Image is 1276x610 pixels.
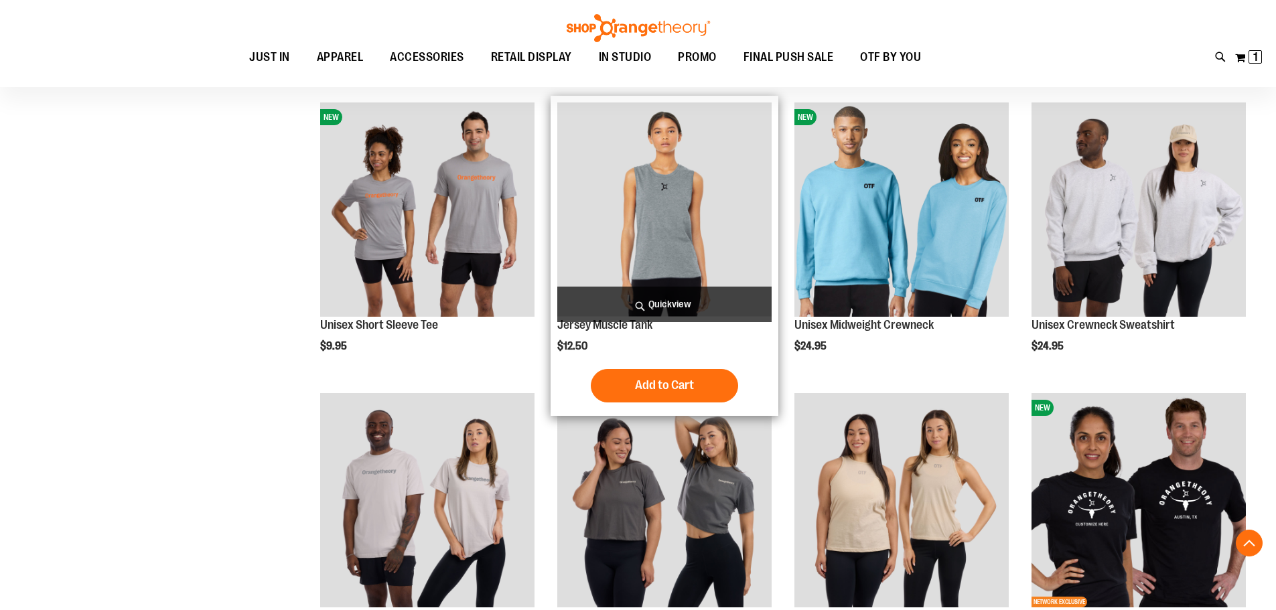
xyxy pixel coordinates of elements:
[565,14,712,42] img: Shop Orangetheory
[794,393,1009,607] img: OTF Womens CVC Racerback Tank Tan
[1032,102,1246,317] img: OTF Unisex Crewneck Sweatshirt Grey
[794,318,934,331] a: Unisex Midweight Crewneck
[557,102,772,317] img: Jersey Muscle Tank
[557,393,772,609] a: OTF Womens Crop Tee Grey
[794,102,1009,319] a: Unisex Midweight CrewneckNEW
[635,378,694,392] span: Add to Cart
[794,109,817,125] span: NEW
[557,340,589,352] span: $12.50
[1032,400,1054,416] span: NEW
[1032,597,1087,607] span: NETWORK EXCLUSIVE
[478,42,585,72] a: RETAIL DISPLAY
[730,42,847,73] a: FINAL PUSH SALE
[1032,318,1175,331] a: Unisex Crewneck Sweatshirt
[320,109,342,125] span: NEW
[317,42,364,72] span: APPAREL
[557,102,772,319] a: Jersey Muscle Tank
[591,369,738,402] button: Add to Cart
[1032,393,1246,607] img: OTF City Unisex Texas Icon SS Tee Black
[390,42,464,72] span: ACCESSORIES
[1032,393,1246,609] a: OTF City Unisex Texas Icon SS Tee BlackNEWNETWORK EXCLUSIVE
[678,42,717,72] span: PROMO
[320,318,438,331] a: Unisex Short Sleeve Tee
[1032,340,1066,352] span: $24.95
[320,393,535,609] a: OTF Unisex Jersey SS Tee Grey
[1032,102,1246,319] a: OTF Unisex Crewneck Sweatshirt Grey
[1253,50,1258,64] span: 1
[794,340,829,352] span: $24.95
[794,102,1009,317] img: Unisex Midweight Crewneck
[557,318,652,331] a: Jersey Muscle Tank
[1025,96,1253,386] div: product
[743,42,834,72] span: FINAL PUSH SALE
[599,42,652,72] span: IN STUDIO
[236,42,303,73] a: JUST IN
[557,393,772,607] img: OTF Womens Crop Tee Grey
[664,42,730,73] a: PROMO
[1236,530,1263,556] button: Back To Top
[320,102,535,319] a: Unisex Short Sleeve TeeNEW
[320,340,349,352] span: $9.95
[788,96,1015,386] div: product
[860,42,921,72] span: OTF BY YOU
[320,102,535,317] img: Unisex Short Sleeve Tee
[551,96,778,416] div: product
[313,96,541,386] div: product
[794,393,1009,609] a: OTF Womens CVC Racerback Tank Tan
[557,287,772,322] a: Quickview
[303,42,377,73] a: APPAREL
[376,42,478,73] a: ACCESSORIES
[249,42,290,72] span: JUST IN
[491,42,572,72] span: RETAIL DISPLAY
[320,393,535,607] img: OTF Unisex Jersey SS Tee Grey
[585,42,665,73] a: IN STUDIO
[847,42,934,73] a: OTF BY YOU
